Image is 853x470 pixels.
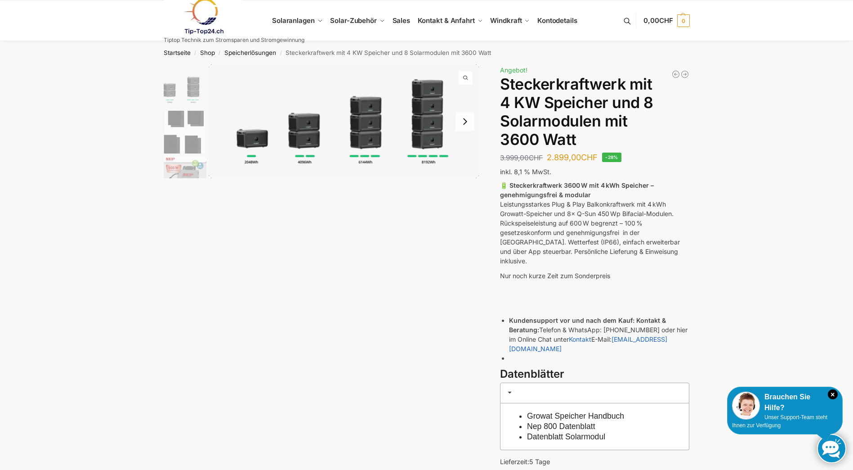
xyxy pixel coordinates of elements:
[500,66,527,74] span: Angebot!
[164,156,206,199] img: Nep800
[200,49,215,56] a: Shop
[393,16,411,25] span: Sales
[569,335,591,343] a: Kontakt
[509,335,667,352] a: [EMAIL_ADDRESS][DOMAIN_NAME]
[272,16,315,25] span: Solaranlagen
[500,75,689,149] h1: Steckerkraftwerk mit 4 KW Speicher und 8 Solarmodulen mit 3600 Watt
[529,154,543,162] span: CHF
[500,154,543,162] bdi: 3.999,00
[490,16,522,25] span: Windkraft
[671,70,680,79] a: Balkonkraftwerk 890 Watt Solarmodulleistung mit 1kW/h Zendure Speicher
[164,49,191,56] a: Startseite
[276,50,286,57] span: /
[581,153,598,162] span: CHF
[500,366,689,382] h3: Datenblätter
[209,64,479,178] a: growatt noah 2000 flexible erweiterung scaledgrowatt noah 2000 flexible erweiterung scaled
[643,16,673,25] span: 0,00
[537,16,577,25] span: Kontodetails
[389,0,414,41] a: Sales
[164,64,206,108] img: Growatt-NOAH-2000-flexible-erweiterung
[828,389,838,399] i: Schließen
[326,0,389,41] a: Solar-Zubehör
[732,414,827,429] span: Unser Support-Team steht Ihnen zur Verfügung
[500,271,689,280] p: Nur noch kurze Zeit zum Sonderpreis
[680,70,689,79] a: Balkonkraftwerk 1780 Watt mit 4 KWh Zendure Batteriespeicher Notstrom fähig
[487,0,534,41] a: Windkraft
[732,392,760,420] img: Customer service
[147,41,706,64] nav: Breadcrumb
[330,16,377,25] span: Solar-Zubehör
[500,181,654,199] strong: 🔋 Steckerkraftwerk 3600 W mit 4 kWh Speicher – genehmigungsfrei & modular
[224,49,276,56] a: Speicherlösungen
[547,153,598,162] bdi: 2.899,00
[191,50,200,57] span: /
[418,16,475,25] span: Kontakt & Anfahrt
[500,181,689,266] p: Leistungsstarkes Plug & Play Balkonkraftwerk mit 4 kWh Growatt-Speicher und 8× Q-Sun 450 Wp Bifac...
[643,7,689,34] a: 0,00CHF 0
[534,0,581,41] a: Kontodetails
[414,0,487,41] a: Kontakt & Anfahrt
[527,422,595,431] a: Nep 800 Datenblatt
[215,50,224,57] span: /
[509,316,634,324] strong: Kundensupport vor und nach dem Kauf:
[509,316,689,353] li: Telefon & WhatsApp: [PHONE_NUMBER] oder hier im Online Chat unter E-Mail:
[529,458,550,465] span: 5 Tage
[456,112,474,131] button: Next slide
[164,37,304,43] p: Tiptop Technik zum Stromsparen und Stromgewinnung
[527,432,605,441] a: Datenblatt Solarmodul
[659,16,673,25] span: CHF
[602,153,621,162] span: -28%
[500,458,550,465] span: Lieferzeit:
[677,14,690,27] span: 0
[732,392,838,413] div: Brauchen Sie Hilfe?
[164,111,206,154] img: 6 Module bificiaL
[527,411,624,420] a: Growat Speicher Handbuch
[209,64,479,178] img: Growatt-NOAH-2000-flexible-erweiterung
[509,316,666,334] strong: Kontakt & Beratung:
[500,168,551,176] span: inkl. 8,1 % MwSt.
